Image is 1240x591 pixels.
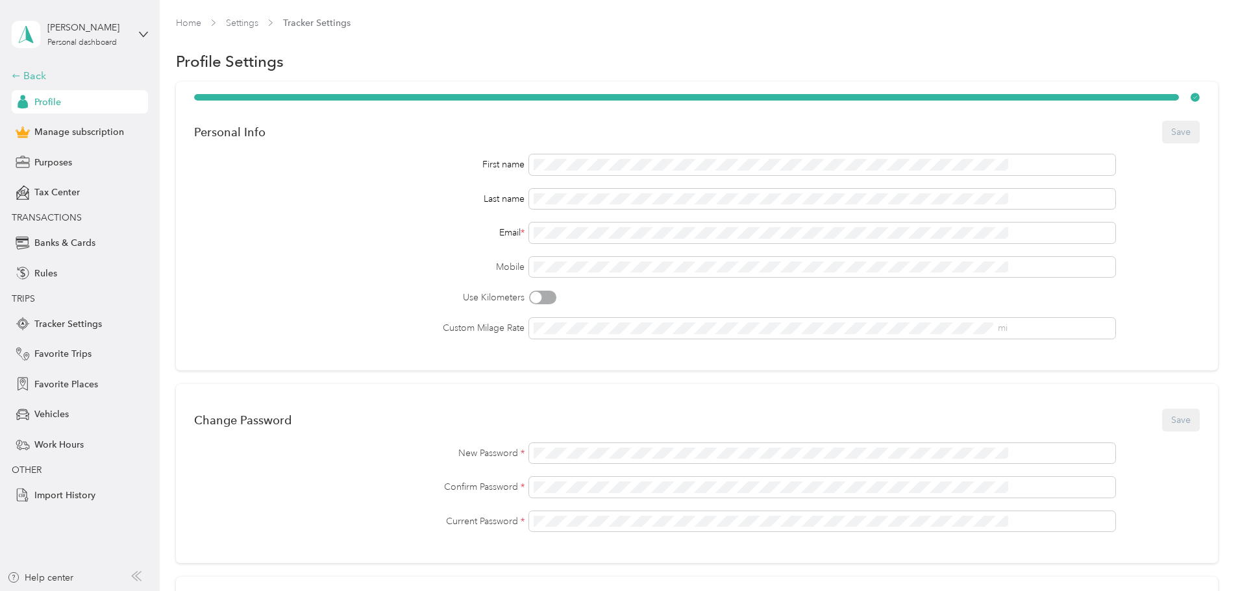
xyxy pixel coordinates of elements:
div: Last name [194,192,525,206]
span: Banks & Cards [34,236,95,250]
label: Mobile [194,260,525,274]
span: Tracker Settings [34,317,102,331]
iframe: Everlance-gr Chat Button Frame [1167,518,1240,591]
span: Profile [34,95,61,109]
div: [PERSON_NAME] [47,21,129,34]
span: Rules [34,267,57,280]
div: Change Password [194,413,291,427]
span: Vehicles [34,407,69,421]
div: Back [12,68,142,84]
div: First name [194,158,525,171]
span: mi [998,322,1008,333]
label: Current Password [194,514,525,528]
h1: Profile Settings [176,54,284,68]
span: TRANSACTIONS [12,212,82,223]
a: Home [176,18,201,29]
label: Confirm Password [194,480,525,494]
span: Manage subscription [34,125,124,139]
label: Use Kilometers [194,291,525,304]
button: Help center [7,571,73,585]
a: Settings [226,18,258,29]
span: Tracker Settings [283,16,351,30]
span: Import History [34,488,95,502]
span: TRIPS [12,293,35,304]
span: Favorite Places [34,378,98,391]
label: New Password [194,446,525,460]
div: Personal dashboard [47,39,117,47]
span: Tax Center [34,186,80,199]
span: OTHER [12,464,42,476]
div: Email [194,226,525,239]
div: Personal Info [194,125,266,139]
span: Work Hours [34,438,84,452]
span: Purposes [34,156,72,169]
label: Custom Milage Rate [194,321,525,335]
span: Favorite Trips [34,347,92,361]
